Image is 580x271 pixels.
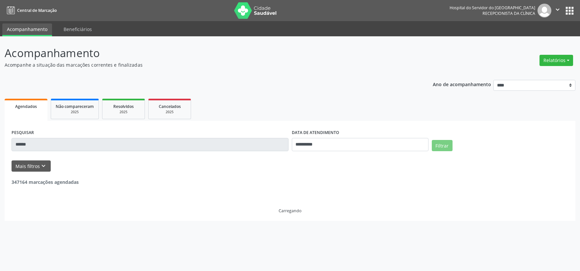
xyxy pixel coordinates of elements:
i: keyboard_arrow_down [40,162,47,170]
p: Acompanhe a situação das marcações correntes e finalizadas [5,61,404,68]
div: 2025 [56,110,94,115]
span: Recepcionista da clínica [483,11,535,16]
span: Agendados [15,104,37,109]
strong: 347164 marcações agendadas [12,179,79,185]
label: DATA DE ATENDIMENTO [292,128,339,138]
div: Hospital do Servidor do [GEOGRAPHIC_DATA] [450,5,535,11]
div: 2025 [107,110,140,115]
span: Resolvidos [113,104,134,109]
i:  [554,6,561,13]
span: Central de Marcação [17,8,57,13]
p: Ano de acompanhamento [433,80,491,88]
button: Mais filtroskeyboard_arrow_down [12,160,51,172]
img: img [538,4,551,17]
a: Beneficiários [59,23,97,35]
span: Cancelados [159,104,181,109]
div: Carregando [279,208,301,214]
a: Acompanhamento [2,23,52,36]
button: Filtrar [432,140,453,151]
button: apps [564,5,575,17]
button:  [551,4,564,17]
label: PESQUISAR [12,128,34,138]
p: Acompanhamento [5,45,404,61]
button: Relatórios [539,55,573,66]
span: Não compareceram [56,104,94,109]
div: 2025 [153,110,186,115]
a: Central de Marcação [5,5,57,16]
